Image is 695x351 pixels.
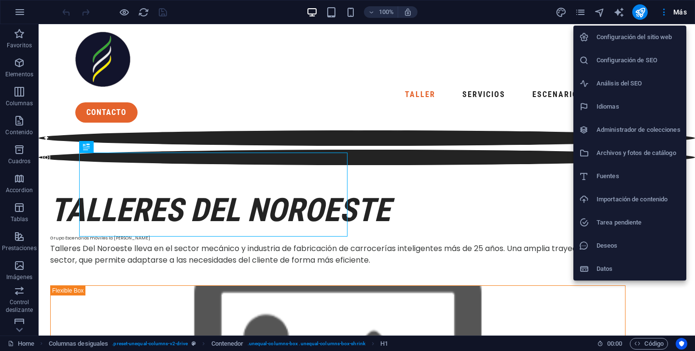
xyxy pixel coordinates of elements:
[597,217,681,228] h6: Tarea pendiente
[597,194,681,205] h6: Importación de contenido
[597,55,681,66] h6: Configuración de SEO
[597,31,681,43] h6: Configuración del sitio web
[597,147,681,159] h6: Archivos y fotos de catálogo
[597,263,681,275] h6: Datos
[597,78,681,89] h6: Análisis del SEO
[597,240,681,252] h6: Deseos
[597,170,681,182] h6: Fuentes
[597,101,681,112] h6: Idiomas
[597,124,681,136] h6: Administrador de colecciones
